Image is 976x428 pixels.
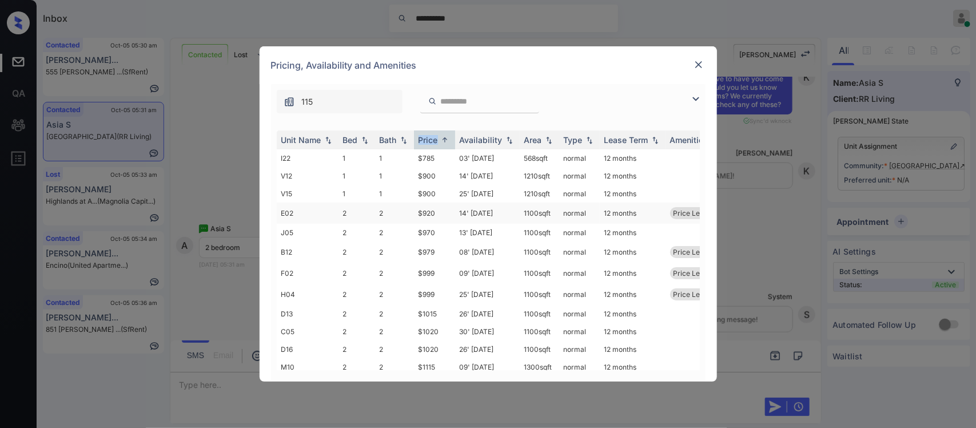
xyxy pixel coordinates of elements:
td: 12 months [600,340,666,358]
td: D13 [277,305,338,323]
td: 2 [375,323,414,340]
td: 12 months [600,185,666,203]
img: sorting [504,136,515,144]
td: 12 months [600,203,666,224]
img: sorting [650,136,661,144]
td: 12 months [600,358,666,376]
td: 1100 sqft [520,241,559,263]
td: 1210 sqft [520,185,559,203]
td: 30' [DATE] [455,323,520,340]
td: C05 [277,323,338,340]
td: normal [559,323,600,340]
td: 2 [375,305,414,323]
div: Bath [380,135,397,145]
div: Pricing, Availability and Amenities [260,46,717,84]
td: 1 [338,185,375,203]
td: 2 [338,203,375,224]
img: icon-zuma [284,96,295,108]
td: $979 [414,241,455,263]
td: $920 [414,203,455,224]
td: H04 [277,284,338,305]
td: $1015 [414,305,455,323]
td: 14' [DATE] [455,203,520,224]
td: I22 [277,149,338,167]
div: Lease Term [604,135,648,145]
span: 115 [302,96,313,108]
td: 2 [338,323,375,340]
span: Price Leader [674,209,715,217]
td: 25' [DATE] [455,284,520,305]
td: normal [559,340,600,358]
td: normal [559,284,600,305]
img: sorting [543,136,555,144]
td: 26' [DATE] [455,340,520,358]
td: 1100 sqft [520,203,559,224]
td: 12 months [600,241,666,263]
td: normal [559,167,600,185]
td: 26' [DATE] [455,305,520,323]
td: 12 months [600,167,666,185]
td: 12 months [600,149,666,167]
td: normal [559,149,600,167]
td: 1300 sqft [520,358,559,376]
td: $999 [414,284,455,305]
td: 12 months [600,224,666,241]
td: 568 sqft [520,149,559,167]
td: 1100 sqft [520,224,559,241]
td: 1 [375,149,414,167]
div: Amenities [670,135,708,145]
td: 2 [338,263,375,284]
td: 1 [338,149,375,167]
td: F02 [277,263,338,284]
td: $1115 [414,358,455,376]
img: sorting [359,136,371,144]
td: 2 [375,263,414,284]
td: normal [559,224,600,241]
div: Bed [343,135,358,145]
td: 2 [375,241,414,263]
td: $999 [414,263,455,284]
td: 1210 sqft [520,167,559,185]
td: V15 [277,185,338,203]
td: normal [559,263,600,284]
td: $785 [414,149,455,167]
td: normal [559,185,600,203]
div: Availability [460,135,503,145]
td: M10 [277,358,338,376]
td: 1 [338,167,375,185]
td: 2 [338,305,375,323]
td: $970 [414,224,455,241]
img: icon-zuma [428,96,437,106]
td: 1100 sqft [520,323,559,340]
div: Area [524,135,542,145]
td: 1100 sqft [520,284,559,305]
td: 09' [DATE] [455,263,520,284]
td: 14' [DATE] [455,167,520,185]
div: Unit Name [281,135,321,145]
td: 2 [338,241,375,263]
td: E02 [277,203,338,224]
td: 2 [338,340,375,358]
div: Price [419,135,438,145]
td: normal [559,358,600,376]
td: J05 [277,224,338,241]
td: 2 [338,224,375,241]
img: sorting [584,136,595,144]
span: Price Leader [674,248,715,256]
td: V12 [277,167,338,185]
td: normal [559,305,600,323]
img: sorting [398,136,409,144]
span: Price Leader [674,269,715,278]
td: 1 [375,185,414,203]
td: 09' [DATE] [455,358,520,376]
td: 25' [DATE] [455,185,520,203]
div: Type [564,135,583,145]
td: 12 months [600,323,666,340]
td: 2 [375,358,414,376]
td: D16 [277,340,338,358]
td: 2 [338,358,375,376]
td: B12 [277,241,338,263]
img: sorting [322,136,334,144]
td: normal [559,203,600,224]
td: 2 [375,340,414,358]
